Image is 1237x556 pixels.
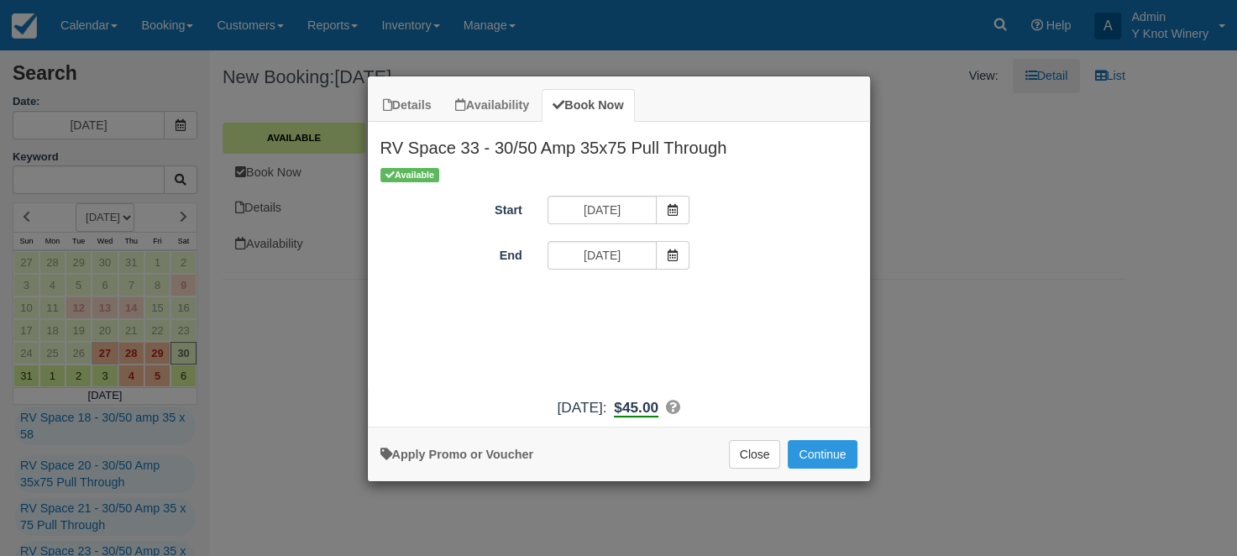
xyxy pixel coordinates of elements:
b: $45.00 [614,399,658,417]
span: Available [380,168,440,182]
a: Details [372,89,443,122]
a: Book Now [542,89,634,122]
a: Availability [444,89,540,122]
label: End [368,241,535,265]
a: Apply Voucher [380,448,533,461]
span: [DATE] [557,399,602,416]
button: Close [729,440,781,469]
h2: RV Space 33 - 30/50 Amp 35x75 Pull Through [368,122,870,165]
div: Item Modal [368,122,870,418]
button: Add to Booking [788,440,857,469]
div: : [368,397,870,418]
label: Start [368,196,535,219]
